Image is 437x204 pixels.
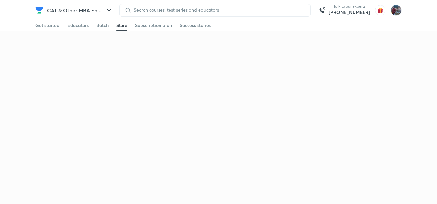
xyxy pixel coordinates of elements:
a: Subscription plan [135,20,172,31]
img: Prashant saluja [391,5,402,16]
a: Get started [35,20,60,31]
div: Batch [96,22,109,29]
a: Batch [96,20,109,31]
a: Educators [67,20,89,31]
a: Success stories [180,20,211,31]
div: Get started [35,22,60,29]
a: [PHONE_NUMBER] [329,9,370,15]
a: Store [116,20,127,31]
p: Talk to our experts [329,4,370,9]
div: Subscription plan [135,22,172,29]
button: CAT & Other MBA En ... [43,4,117,17]
img: Company Logo [35,6,43,14]
input: Search courses, test series and educators [131,7,305,13]
div: Success stories [180,22,211,29]
div: Educators [67,22,89,29]
div: Store [116,22,127,29]
img: call-us [316,4,329,17]
img: avatar [375,5,385,15]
